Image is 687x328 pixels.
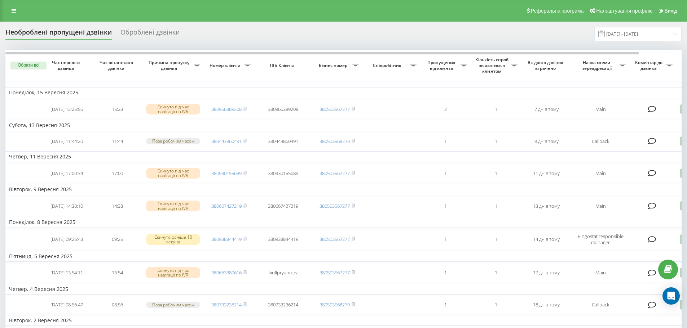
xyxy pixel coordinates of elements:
[471,164,521,183] td: 1
[320,106,350,112] a: 380503567277
[41,100,92,119] td: [DATE] 12:25:56
[254,229,312,250] td: 380938844419
[92,296,142,314] td: 08:56
[424,60,461,71] span: Пропущених від клієнта
[471,132,521,150] td: 1
[320,203,350,209] a: 380503567277
[665,8,677,14] span: Вихід
[47,60,86,71] span: Час першого дзвінка
[521,263,572,282] td: 17 днів тому
[41,164,92,183] td: [DATE] 17:00:34
[120,28,180,40] div: Оброблені дзвінки
[146,138,200,144] div: Поза робочим часом
[471,100,521,119] td: 1
[320,269,350,276] a: 380503567277
[254,132,312,150] td: 380443860491
[320,138,350,144] a: 380503568270
[146,234,200,245] div: Скинуто раніше 10 секунд
[92,229,142,250] td: 09:25
[41,229,92,250] td: [DATE] 09:25:43
[146,168,200,179] div: Скинуто під час навігації по IVR
[316,63,352,68] span: Бізнес номер
[211,138,242,144] a: 380443860491
[146,60,194,71] span: Причина пропуску дзвінка
[211,203,242,209] a: 380667427219
[41,132,92,150] td: [DATE] 11:44:20
[521,164,572,183] td: 11 днів тому
[572,197,629,216] td: Main
[521,296,572,314] td: 18 днів тому
[420,132,471,150] td: 1
[92,263,142,282] td: 13:54
[98,60,137,71] span: Час останнього дзвінка
[521,132,572,150] td: 9 днів тому
[521,229,572,250] td: 14 днів тому
[420,164,471,183] td: 1
[320,236,350,242] a: 380503567277
[211,269,242,276] a: 380663380616
[92,132,142,150] td: 11:44
[572,164,629,183] td: Main
[211,301,242,308] a: 380733236214
[254,100,312,119] td: 380966389208
[572,263,629,282] td: Main
[41,197,92,216] td: [DATE] 14:38:10
[521,100,572,119] td: 7 днів тому
[41,296,92,314] td: [DATE] 08:56:47
[596,8,652,14] span: Налаштування профілю
[211,236,242,242] a: 380938844419
[527,60,566,71] span: Як довго дзвінок втрачено
[366,63,410,68] span: Співробітник
[320,170,350,176] a: 380503567277
[572,100,629,119] td: Main
[471,263,521,282] td: 1
[420,100,471,119] td: 2
[211,106,242,112] a: 380966389208
[5,28,112,40] div: Необроблені пропущені дзвінки
[521,197,572,216] td: 13 днів тому
[420,263,471,282] td: 1
[146,201,200,211] div: Скинуто під час навігації по IVR
[92,197,142,216] td: 14:38
[531,8,584,14] span: Реферальна програма
[254,296,312,314] td: 380733236214
[146,302,200,308] div: Поза робочим часом
[572,229,629,250] td: Ringostat responsible manager
[146,104,200,114] div: Скинуто під час навігації по IVR
[662,287,680,305] div: Open Intercom Messenger
[260,63,306,68] span: ПІБ Клієнта
[420,229,471,250] td: 1
[92,164,142,183] td: 17:00
[471,229,521,250] td: 1
[420,296,471,314] td: 1
[10,62,47,69] button: Обрати всі
[41,263,92,282] td: [DATE] 13:54:11
[471,296,521,314] td: 1
[420,197,471,216] td: 1
[471,197,521,216] td: 1
[633,60,666,71] span: Коментар до дзвінка
[474,57,511,74] span: Кількість спроб зв'язатись з клієнтом
[254,164,312,183] td: 380930155689
[254,263,312,282] td: kirillpryanikov
[211,170,242,176] a: 380930155689
[146,267,200,278] div: Скинуто під час навігації по IVR
[575,60,619,71] span: Назва схеми переадресації
[207,63,244,68] span: Номер клієнта
[320,301,350,308] a: 380503568270
[254,197,312,216] td: 380667427219
[572,132,629,150] td: Callback
[572,296,629,314] td: Callback
[92,100,142,119] td: 15:28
